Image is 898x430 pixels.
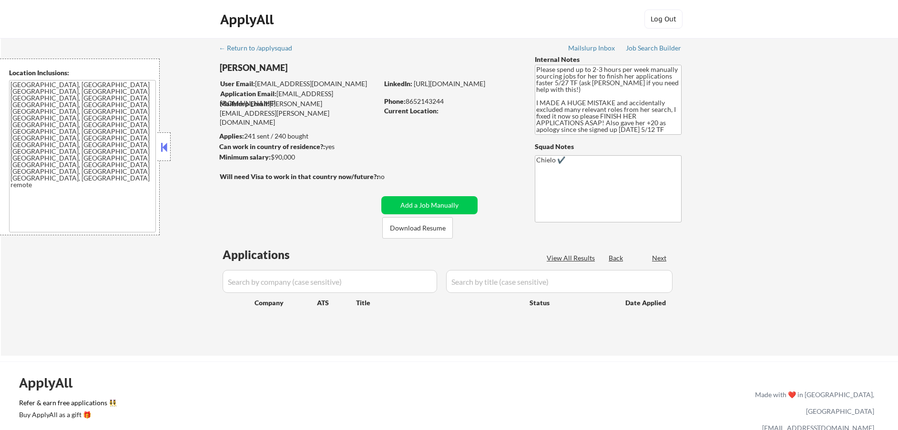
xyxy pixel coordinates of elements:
div: Next [652,253,667,263]
div: ApplyAll [220,11,276,28]
strong: User Email: [220,80,255,88]
div: [EMAIL_ADDRESS][DOMAIN_NAME] [220,89,378,108]
div: ← Return to /applysquad [219,45,301,51]
div: ATS [317,298,356,308]
strong: Will need Visa to work in that country now/future?: [220,172,378,180]
div: Buy ApplyAll as a gift 🎁 [19,411,114,418]
div: yes [219,142,375,151]
div: Mailslurp Inbox [568,45,616,51]
strong: Minimum salary: [219,153,271,161]
div: [PERSON_NAME] [220,62,416,74]
button: Log Out [644,10,683,29]
div: ApplyAll [19,375,83,391]
div: Made with ❤️ in [GEOGRAPHIC_DATA], [GEOGRAPHIC_DATA] [751,386,874,420]
strong: Applies: [219,132,244,140]
div: no [377,172,404,181]
div: 8652143244 [384,97,519,106]
a: [URL][DOMAIN_NAME] [414,80,485,88]
a: Job Search Builder [626,44,682,54]
a: Buy ApplyAll as a gift 🎁 [19,410,114,421]
strong: Phone: [384,97,406,105]
div: Location Inclusions: [9,68,156,78]
a: Mailslurp Inbox [568,44,616,54]
div: Date Applied [625,298,667,308]
input: Search by company (case sensitive) [223,270,437,293]
div: Job Search Builder [626,45,682,51]
div: [PERSON_NAME][EMAIL_ADDRESS][PERSON_NAME][DOMAIN_NAME] [220,99,378,127]
div: Back [609,253,624,263]
div: 241 sent / 240 bought [219,131,378,141]
strong: Application Email: [220,90,276,98]
div: Status [530,294,612,311]
strong: Can work in country of residence?: [219,142,325,150]
div: Title [356,298,520,308]
strong: Mailslurp Email: [220,100,269,108]
div: Internal Notes [535,55,682,64]
div: Squad Notes [535,142,682,151]
div: Applications [223,249,317,260]
div: $90,000 [219,152,378,162]
strong: LinkedIn: [384,80,412,88]
button: Download Resume [382,217,453,239]
div: Company [255,298,317,308]
a: ← Return to /applysquad [219,44,301,54]
strong: Current Location: [384,107,439,115]
div: View All Results [547,253,598,263]
input: Search by title (case sensitive) [446,270,673,293]
a: Refer & earn free applications 👯‍♀️ [19,400,556,410]
div: [EMAIL_ADDRESS][DOMAIN_NAME] [220,79,378,89]
button: Add a Job Manually [381,196,478,214]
